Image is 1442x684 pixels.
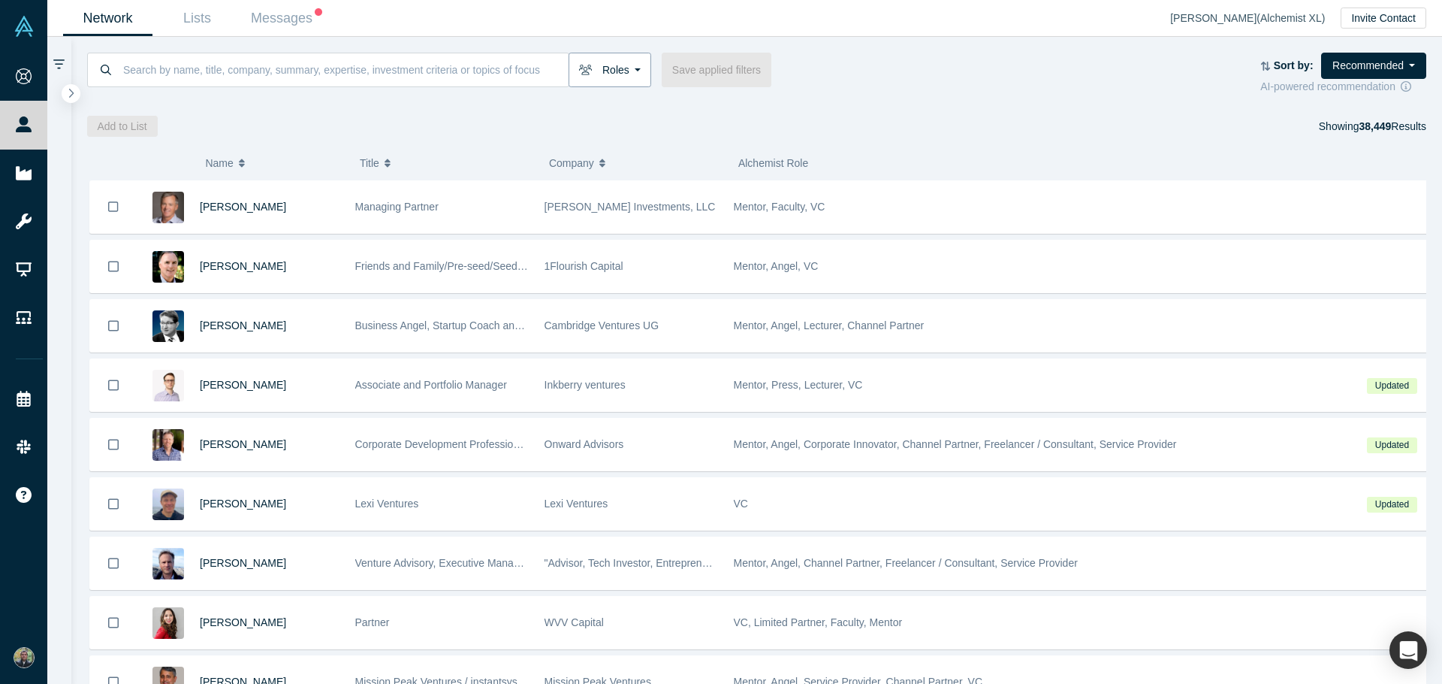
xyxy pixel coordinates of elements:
[545,557,721,569] span: "Advisor, Tech Investor, Entrepreneur"
[200,379,286,391] a: [PERSON_NAME]
[1274,59,1314,71] strong: Sort by:
[545,438,624,450] span: Onward Advisors
[355,379,507,391] span: Associate and Portfolio Manager
[90,597,137,649] button: Bookmark
[200,498,286,510] a: [PERSON_NAME]
[122,52,569,87] input: Search by name, title, company, summary, expertise, investment criteria or topics of focus
[1260,79,1426,95] div: AI-powered recommendation
[734,438,1177,450] span: Mentor, Angel, Corporate Innovator, Channel Partner, Freelancer / Consultant, Service Provider
[355,616,390,628] span: Partner
[90,478,137,530] button: Bookmark
[200,201,286,213] a: [PERSON_NAME]
[734,319,925,331] span: Mentor, Angel, Lecturer, Channel Partner
[355,201,439,213] span: Managing Partner
[90,419,137,471] button: Bookmark
[152,489,184,520] img: Jonah Probell's Profile Image
[14,16,35,37] img: Alchemist Vault Logo
[242,1,331,36] a: Messages
[1367,497,1416,513] span: Updated
[152,192,184,223] img: Steve King's Profile Image
[1367,437,1416,453] span: Updated
[152,548,184,580] img: Thomas Vogel's Profile Image
[355,319,610,331] span: Business Angel, Startup Coach and best-selling author
[152,310,184,342] img: Martin Giese's Profile Image
[734,260,819,272] span: Mentor, Angel, VC
[360,147,533,179] button: Title
[1359,120,1426,132] span: Results
[200,616,286,628] a: [PERSON_NAME]
[734,616,903,628] span: VC, Limited Partner, Faculty, Mentor
[1367,378,1416,394] span: Updated
[90,359,137,411] button: Bookmark
[90,537,137,589] button: Bookmark
[205,147,344,179] button: Name
[205,147,233,179] span: Name
[152,429,184,461] img: Josh Ewing's Profile Image
[545,319,659,331] span: Cambridge Ventures UG
[355,557,569,569] span: Venture Advisory, Executive Management, VC
[152,1,242,36] a: Lists
[549,147,723,179] button: Company
[1321,53,1426,79] button: Recommended
[545,260,623,272] span: 1Flourish Capital
[90,241,137,292] button: Bookmark
[734,498,748,510] span: VC
[1359,120,1391,132] strong: 38,449
[87,116,158,137] button: Add to List
[200,260,286,272] a: [PERSON_NAME]
[1170,11,1341,26] div: [PERSON_NAME] ( Alchemist XL )
[549,147,594,179] span: Company
[734,379,863,391] span: Mentor, Press, Lecturer, VC
[545,616,604,628] span: WVV Capital
[90,180,137,233] button: Bookmark
[355,498,419,510] span: Lexi Ventures
[200,438,286,450] a: [PERSON_NAME]
[355,260,626,272] span: Friends and Family/Pre-seed/Seed Angel and VC Investor
[200,319,286,331] a: [PERSON_NAME]
[200,557,286,569] a: [PERSON_NAME]
[545,379,626,391] span: Inkberry ventures
[360,147,379,179] span: Title
[1319,116,1426,137] div: Showing
[734,557,1078,569] span: Mentor, Angel, Channel Partner, Freelancer / Consultant, Service Provider
[355,438,608,450] span: Corporate Development Professional | Startup Advisor
[14,647,35,668] img: Sinjin Wolf's Account
[152,607,184,639] img: Danielle D'Agostaro's Profile Image
[662,53,771,87] button: Save applied filters
[734,201,825,213] span: Mentor, Faculty, VC
[738,157,808,169] span: Alchemist Role
[152,370,184,401] img: Cyril Shtabtsovsky's Profile Image
[545,498,608,510] span: Lexi Ventures
[63,1,152,36] a: Network
[569,53,651,87] button: Roles
[545,201,716,213] span: [PERSON_NAME] Investments, LLC
[152,251,184,283] img: David Lane's Profile Image
[90,300,137,352] button: Bookmark
[1341,8,1426,29] button: Invite Contact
